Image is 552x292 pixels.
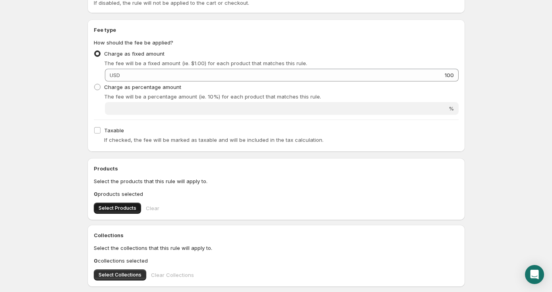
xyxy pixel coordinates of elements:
h2: Fee type [94,26,459,34]
span: Select Collections [99,272,141,278]
h2: Collections [94,231,459,239]
span: If checked, the fee will be marked as taxable and will be included in the tax calculation. [104,137,323,143]
span: How should the fee be applied? [94,39,173,46]
p: products selected [94,190,459,198]
button: Select Products [94,203,141,214]
span: USD [110,72,120,78]
span: Charge as fixed amount [104,50,165,57]
p: Select the collections that this rule will apply to. [94,244,459,252]
span: Select Products [99,205,136,211]
span: % [449,105,454,112]
h2: Products [94,164,459,172]
button: Select Collections [94,269,146,280]
b: 0 [94,191,98,197]
span: The fee will be a fixed amount (ie. $1.00) for each product that matches this rule. [104,60,307,66]
p: collections selected [94,257,459,265]
p: The fee will be a percentage amount (ie. 10%) for each product that matches this rule. [104,93,459,101]
div: Open Intercom Messenger [525,265,544,284]
span: Charge as percentage amount [104,84,181,90]
span: Taxable [104,127,124,133]
p: Select the products that this rule will apply to. [94,177,459,185]
b: 0 [94,257,98,264]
